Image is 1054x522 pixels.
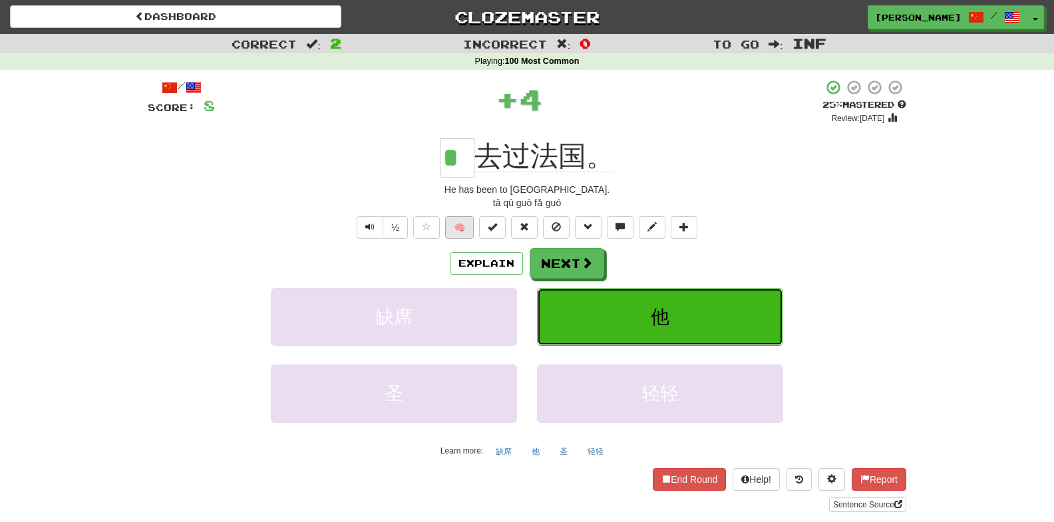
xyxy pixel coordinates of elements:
[306,39,321,50] span: :
[440,446,483,456] small: Learn more:
[769,39,783,50] span: :
[10,5,341,28] a: Dashboard
[148,183,906,196] div: He has been to [GEOGRAPHIC_DATA].
[330,35,341,51] span: 2
[868,5,1027,29] a: [PERSON_NAME] /
[713,37,759,51] span: To go
[383,216,408,239] button: ½
[641,383,679,404] span: 轻轻
[375,307,413,327] span: 缺席
[450,252,523,275] button: Explain
[496,79,519,119] span: +
[543,216,570,239] button: Ignore sentence (alt+i)
[537,288,783,346] button: 他
[385,383,403,404] span: 圣
[148,196,906,209] div: tā qù guò fǎ guó
[271,288,517,346] button: 缺席
[822,99,842,110] span: 25 %
[530,248,604,279] button: Next
[575,216,602,239] button: Grammar (alt+g)
[463,37,547,51] span: Incorrect
[232,37,297,51] span: Correct
[733,468,780,491] button: Help!
[361,5,693,29] a: Clozemaster
[479,216,506,239] button: Set this sentence to 100% Mastered (alt+m)
[556,39,571,50] span: :
[511,216,538,239] button: Reset to 0% Mastered (alt+r)
[148,79,215,96] div: /
[639,216,665,239] button: Edit sentence (alt+d)
[832,114,885,123] small: Review: [DATE]
[504,57,579,66] strong: 100 Most Common
[413,216,440,239] button: Favorite sentence (alt+f)
[354,216,408,239] div: Text-to-speech controls
[445,216,474,239] button: 🧠
[875,11,962,23] span: [PERSON_NAME]
[822,99,906,111] div: Mastered
[488,442,519,461] button: 缺席
[474,140,614,172] span: 去过法国。
[607,216,633,239] button: Discuss sentence (alt+u)
[651,307,669,327] span: 他
[787,468,812,491] button: Round history (alt+y)
[671,216,697,239] button: Add to collection (alt+a)
[580,35,591,51] span: 0
[271,364,517,422] button: 圣
[357,216,383,239] button: Play sentence audio (ctl+space)
[552,442,575,461] button: 圣
[580,442,611,461] button: 轻轻
[852,468,906,491] button: Report
[204,97,215,114] span: 8
[519,82,542,116] span: 4
[792,35,826,51] span: Inf
[829,497,906,512] a: Sentence Source
[524,442,547,461] button: 他
[991,11,997,20] span: /
[148,102,196,113] span: Score:
[653,468,726,491] button: End Round
[537,364,783,422] button: 轻轻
